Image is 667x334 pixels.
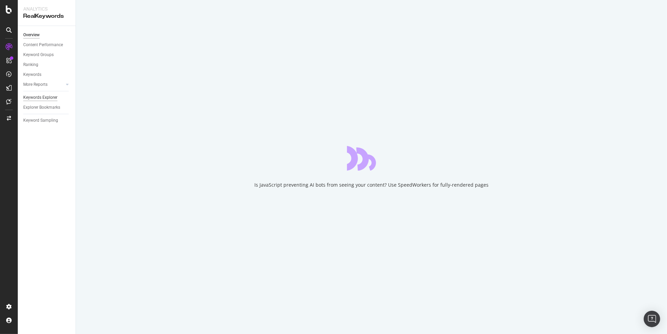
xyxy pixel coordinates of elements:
[23,104,71,111] a: Explorer Bookmarks
[23,104,60,111] div: Explorer Bookmarks
[23,12,70,20] div: RealKeywords
[254,182,489,188] div: Is JavaScript preventing AI bots from seeing your content? Use SpeedWorkers for fully-rendered pages
[23,41,63,49] div: Content Performance
[23,41,71,49] a: Content Performance
[644,311,660,327] div: Open Intercom Messenger
[23,71,41,78] div: Keywords
[23,94,71,101] a: Keywords Explorer
[23,61,38,68] div: Ranking
[23,117,71,124] a: Keyword Sampling
[23,31,40,39] div: Overview
[23,51,54,58] div: Keyword Groups
[23,117,58,124] div: Keyword Sampling
[23,71,71,78] a: Keywords
[347,146,396,171] div: animation
[23,5,70,12] div: Analytics
[23,61,71,68] a: Ranking
[23,31,71,39] a: Overview
[23,94,57,101] div: Keywords Explorer
[23,51,71,58] a: Keyword Groups
[23,81,48,88] div: More Reports
[23,81,64,88] a: More Reports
